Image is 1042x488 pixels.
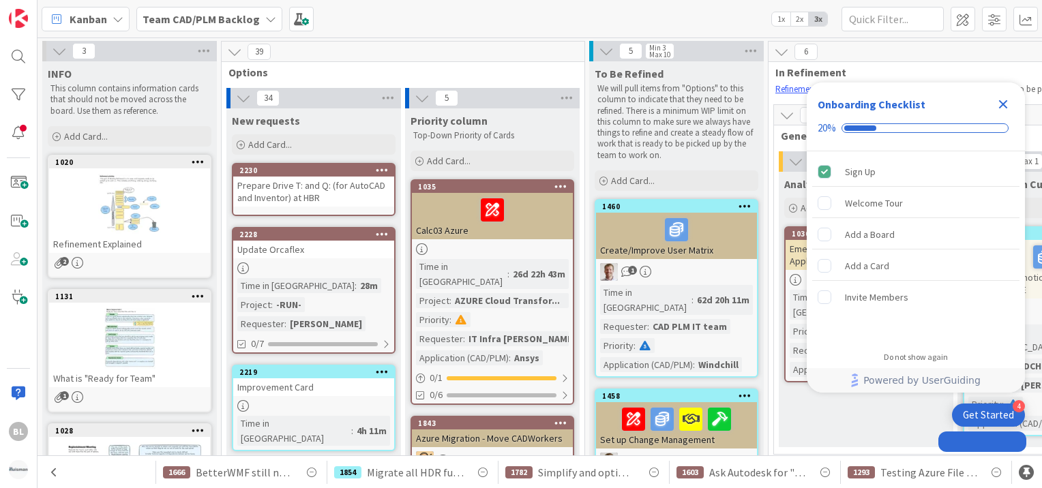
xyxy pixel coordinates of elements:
div: Improvement Card [233,378,394,396]
span: : [463,331,465,346]
div: Requester [416,331,463,346]
div: 1603 [676,466,704,478]
div: 1020 [49,156,210,168]
div: 2219Improvement Card [233,366,394,396]
span: Add Card... [611,174,655,187]
div: Emergency Plan Important Applications [786,240,947,270]
div: Requester [790,343,837,358]
span: : [351,423,353,438]
div: 1035 [412,181,573,193]
span: : [284,316,286,331]
span: : [647,319,649,334]
div: 2228 [239,230,394,239]
div: Close Checklist [992,93,1014,115]
span: : [691,292,694,307]
span: Analysis [784,177,825,191]
p: This column contains information cards that should not be moved across the board. Use them as ref... [50,83,209,117]
div: Time in [GEOGRAPHIC_DATA] [237,416,351,446]
div: Azure Migration - Move CADWorkers [412,429,573,447]
div: Application (CAD/PLM) [600,357,693,372]
div: 1460 [602,202,757,211]
div: Add a Board is incomplete. [812,219,1019,249]
div: Invite Members [845,289,908,305]
div: BL [9,422,28,441]
div: 1131 [55,292,210,301]
div: Time in [GEOGRAPHIC_DATA] [600,285,691,315]
span: 2 [800,107,823,123]
span: 1 [60,391,69,400]
div: Add a Card [845,258,889,274]
div: Time in [GEOGRAPHIC_DATA] [237,278,355,293]
div: Welcome Tour [845,195,903,211]
div: 1131 [49,290,210,303]
span: Simplify and optimize PLM-CAD documentation locations and content. Next is to create a PLM-CAD de... [538,464,635,481]
span: 34 [256,90,280,106]
img: BO [600,453,618,470]
div: 1020 [55,157,210,167]
img: avatar [9,460,28,479]
input: Quick Filter... [842,7,944,31]
p: We will pull items from "Options" to this column to indicate that they need to be refined. There ... [597,83,756,161]
span: To Be Refined [595,67,664,80]
div: 2228 [233,228,394,241]
span: 2 [60,257,69,266]
span: : [509,350,511,365]
a: Refinement is a process [775,83,861,95]
div: -RUN- [273,297,305,312]
span: INFO [48,67,72,80]
div: Max 10 [649,51,670,58]
div: Create/Improve User Matrix [596,213,757,259]
div: Priority [790,324,823,339]
img: Visit kanbanzone.com [9,9,28,28]
div: Add a Card is incomplete. [812,251,1019,281]
div: 1458 [602,391,757,401]
div: 62d 20h 11m [694,292,753,307]
img: RH [416,451,434,469]
div: 4 [1013,400,1025,412]
div: Application (CAD/PLM) [790,362,861,377]
span: 1x [772,12,790,26]
img: BO [600,263,618,281]
div: Sign Up is complete. [812,157,1019,187]
div: Onboarding Checklist [818,96,925,112]
span: Priority column [411,114,488,127]
div: Update Orcaflex [233,241,394,258]
div: Get Started [963,408,1014,422]
span: 3x [809,12,827,26]
div: 1131What is "Ready for Team" [49,290,210,387]
span: Ask Autodesk for "on prem" tool (for example) to make [PERSON_NAME] less vulnerable for problems ... [709,464,806,481]
div: 0/1 [412,369,573,386]
span: : [634,338,636,353]
div: Windchill [695,357,742,372]
div: 1843Azure Migration - Move CADWorkers [412,417,573,447]
div: 26d 22h 43m [509,266,569,281]
div: BO [596,453,757,470]
div: Max 1 [1017,158,1039,165]
span: 0/6 [430,388,443,402]
div: Footer [807,368,1025,393]
span: Migrate all HDR functionalities to other application [367,464,464,481]
span: : [355,278,357,293]
div: Checklist Container [807,82,1025,393]
div: Set up Change Management [596,402,757,448]
div: 1666 [163,466,190,478]
div: IT Infra [PERSON_NAME] [465,331,579,346]
div: 1843 [418,418,573,428]
div: Welcome Tour is incomplete. [812,188,1019,218]
div: 1035Calc03 Azure [412,181,573,239]
div: Priority [968,397,1002,412]
div: Priority [416,312,449,327]
div: Calc03 Azure [412,193,573,239]
span: Add Card... [64,130,108,142]
div: Open Get Started checklist, remaining modules: 4 [952,403,1025,427]
span: : [693,357,695,372]
div: Requester [600,319,647,334]
span: 0/7 [251,337,264,351]
span: Add Card... [801,202,844,214]
span: Powered by UserGuiding [863,372,981,388]
span: 5 [619,43,642,59]
div: 28m [357,278,381,293]
div: 2230Prepare Drive T: and Q: (for AutoCAD and Inventor) at HBR [233,164,394,207]
div: 1460 [596,200,757,213]
b: Team CAD/PLM Backlog [143,12,260,26]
